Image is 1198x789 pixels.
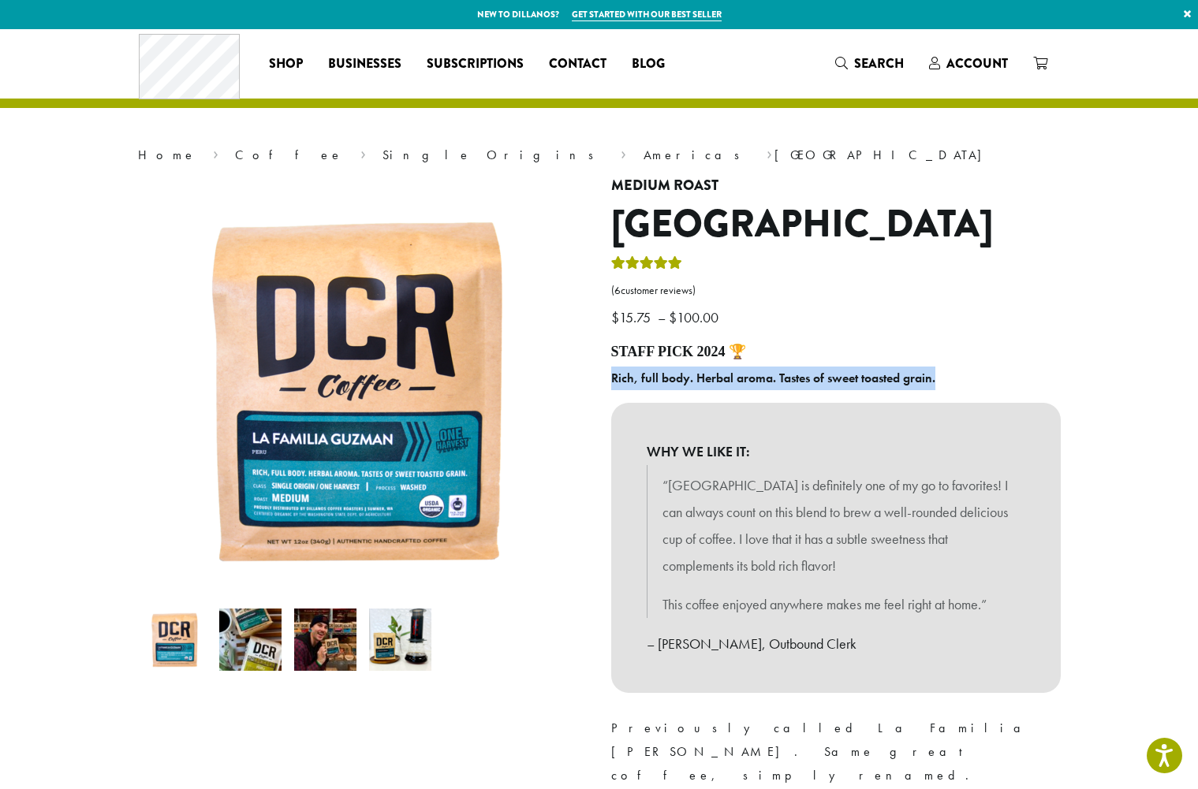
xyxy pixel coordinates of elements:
a: Shop [256,51,315,76]
span: › [767,140,772,165]
p: Previously called La Familia [PERSON_NAME]. Same great coffee, simply renamed. [611,716,1061,787]
a: Single Origins [383,147,604,163]
img: Peru - Image 3 [294,608,356,671]
span: Account [946,54,1008,73]
span: Subscriptions [427,54,524,74]
img: Peru - Image 2 [219,608,282,671]
a: Search [823,50,916,76]
div: Rated 4.83 out of 5 [611,254,682,277]
h1: [GEOGRAPHIC_DATA] [611,202,1061,247]
b: WHY WE LIKE IT: [647,438,1025,465]
span: › [360,140,366,165]
p: – [PERSON_NAME], Outbound Clerk [647,631,1025,657]
a: Coffee [235,147,343,163]
span: › [213,140,218,165]
a: Americas [644,147,750,163]
span: $ [611,308,619,326]
a: Get started with our best seller [572,8,722,21]
img: Peru - Image 4 [369,608,431,671]
span: Blog [632,54,665,74]
img: La Familia Guzman by Dillanos Coffee Roasters [144,608,207,671]
h4: STAFF PICK 2024 🏆 [611,344,1061,361]
h4: Medium Roast [611,177,1061,195]
span: Contact [549,54,606,74]
span: 6 [614,284,621,297]
nav: Breadcrumb [138,146,1061,165]
span: – [658,308,666,326]
a: (6customer reviews) [611,283,1061,299]
bdi: 15.75 [611,308,655,326]
span: Businesses [328,54,401,74]
b: Rich, full body. Herbal aroma. Tastes of sweet toasted grain. [611,370,935,386]
p: This coffee enjoyed anywhere makes me feel right at home.” [662,591,1010,618]
span: $ [669,308,677,326]
span: › [621,140,626,165]
a: Home [138,147,196,163]
span: Search [854,54,904,73]
p: “[GEOGRAPHIC_DATA] is definitely one of my go to favorites! I can always count on this blend to b... [662,472,1010,579]
bdi: 100.00 [669,308,722,326]
span: Shop [269,54,303,74]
